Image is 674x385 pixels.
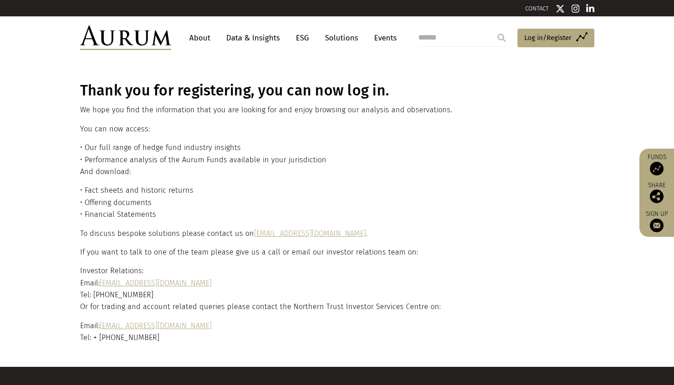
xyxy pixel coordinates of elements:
img: Linkedin icon [586,4,594,13]
a: Log in/Register [517,29,594,48]
p: Investor Relations: Email: Tel: [PHONE_NUMBER] Or for trading and account related queries please ... [80,265,592,313]
a: About [185,30,215,46]
img: Instagram icon [572,4,580,13]
a: [EMAIL_ADDRESS][DOMAIN_NAME] [100,321,212,330]
p: We hope you find the information that you are looking for and enjoy browsing our analysis and obs... [80,104,592,116]
a: Funds [644,153,669,175]
input: Submit [492,29,511,47]
a: ESG [291,30,314,46]
p: • Our full range of hedge fund industry insights • Performance analysis of the Aurum Funds availa... [80,142,592,178]
span: Log in/Register [524,32,572,43]
h1: Thank you for registering, you can now log in. [80,82,592,100]
a: CONTACT [525,5,549,12]
div: Share [644,182,669,203]
a: [EMAIL_ADDRESS][DOMAIN_NAME] [100,279,212,287]
img: Access Funds [650,162,664,175]
a: Data & Insights [222,30,284,46]
img: Aurum [80,25,171,50]
p: You can now access: [80,123,592,135]
p: Email: Tel: + [PHONE_NUMBER] [80,320,592,344]
a: Events [370,30,397,46]
p: If you want to talk to one of the team please give us a call or email our investor relations team... [80,246,592,258]
a: Solutions [320,30,363,46]
img: Sign up to our newsletter [650,219,664,232]
img: Share this post [650,190,664,203]
a: Sign up [644,210,669,232]
p: To discuss bespoke solutions please contact us on . [80,228,592,240]
img: Twitter icon [556,4,565,13]
p: • Fact sheets and historic returns • Offering documents • Financial Statements [80,185,592,220]
a: [EMAIL_ADDRESS][DOMAIN_NAME] [254,229,366,238]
